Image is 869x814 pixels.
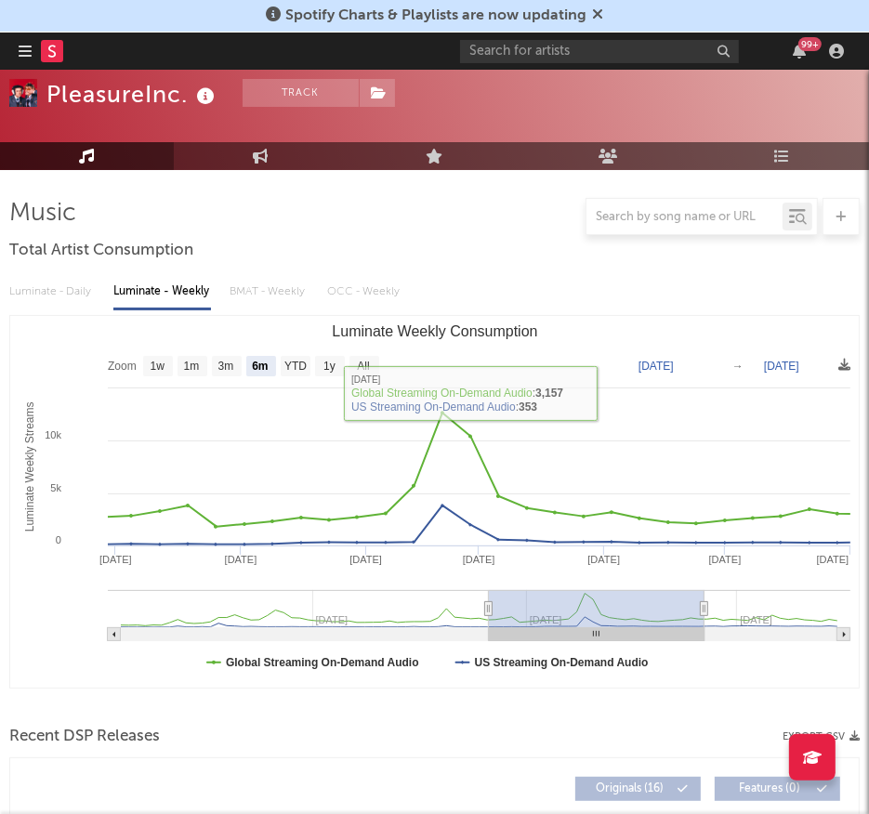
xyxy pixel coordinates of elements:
[575,777,701,801] button: Originals(16)
[817,554,849,565] text: [DATE]
[252,361,268,374] text: 6m
[99,554,132,565] text: [DATE]
[9,726,160,748] span: Recent DSP Releases
[357,361,369,374] text: All
[463,554,495,565] text: [DATE]
[586,210,783,225] input: Search by song name or URL
[732,360,744,373] text: →
[45,429,61,440] text: 10k
[10,316,860,688] svg: Luminate Weekly Consumption
[23,402,36,532] text: Luminate Weekly Streams
[798,37,822,51] div: 99 +
[727,783,812,794] span: Features ( 0 )
[284,361,307,374] text: YTD
[332,323,537,339] text: Luminate Weekly Consumption
[226,656,419,669] text: Global Streaming On-Demand Audio
[349,554,382,565] text: [DATE]
[151,361,165,374] text: 1w
[285,8,586,23] span: Spotify Charts & Playlists are now updating
[475,656,649,669] text: US Streaming On-Demand Audio
[50,482,61,493] text: 5k
[243,79,359,107] button: Track
[225,554,257,565] text: [DATE]
[587,783,673,794] span: Originals ( 16 )
[715,777,840,801] button: Features(0)
[460,40,739,63] input: Search for artists
[218,361,234,374] text: 3m
[113,276,211,308] div: Luminate - Weekly
[709,554,742,565] text: [DATE]
[592,8,603,23] span: Dismiss
[764,360,799,373] text: [DATE]
[56,534,61,545] text: 0
[793,44,806,59] button: 99+
[587,554,620,565] text: [DATE]
[9,240,193,262] span: Total Artist Consumption
[639,360,674,373] text: [DATE]
[783,731,860,742] button: Export CSV
[323,361,336,374] text: 1y
[184,361,200,374] text: 1m
[46,79,219,110] div: PleasureInc.
[108,361,137,374] text: Zoom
